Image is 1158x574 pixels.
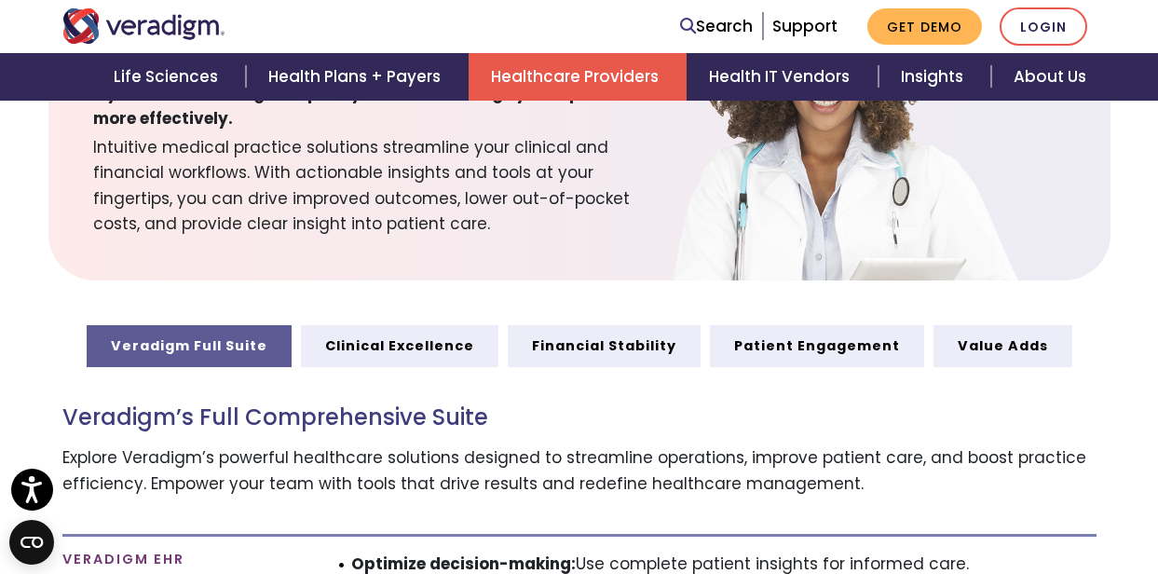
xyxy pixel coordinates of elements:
a: Value Adds [933,325,1072,366]
a: Support [772,15,838,37]
h4: Veradigm EHR [62,552,300,567]
a: Patient Engagement [710,325,924,366]
a: Life Sciences [91,53,246,101]
a: Healthcare Providers [469,53,687,101]
a: Search [680,14,753,39]
a: Health Plans + Payers [246,53,469,101]
h3: Veradigm’s Full Comprehensive Suite [62,404,1097,431]
a: Clinical Excellence [301,325,498,366]
p: Explore Veradigm’s powerful healthcare solutions designed to streamline operations, improve patie... [62,445,1097,496]
a: Insights [879,53,991,101]
button: Open CMP widget [9,520,54,565]
a: Login [1000,7,1087,46]
a: Get Demo [867,8,982,45]
a: Financial Stability [508,325,701,366]
a: Health IT Vendors [687,53,878,101]
a: About Us [991,53,1109,101]
iframe: Drift Chat Widget [1065,481,1136,552]
a: Veradigm Full Suite [87,325,292,366]
img: Veradigm logo [62,8,225,44]
span: Intuitive medical practice solutions streamline your clinical and financial workflows. With actio... [93,131,668,237]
